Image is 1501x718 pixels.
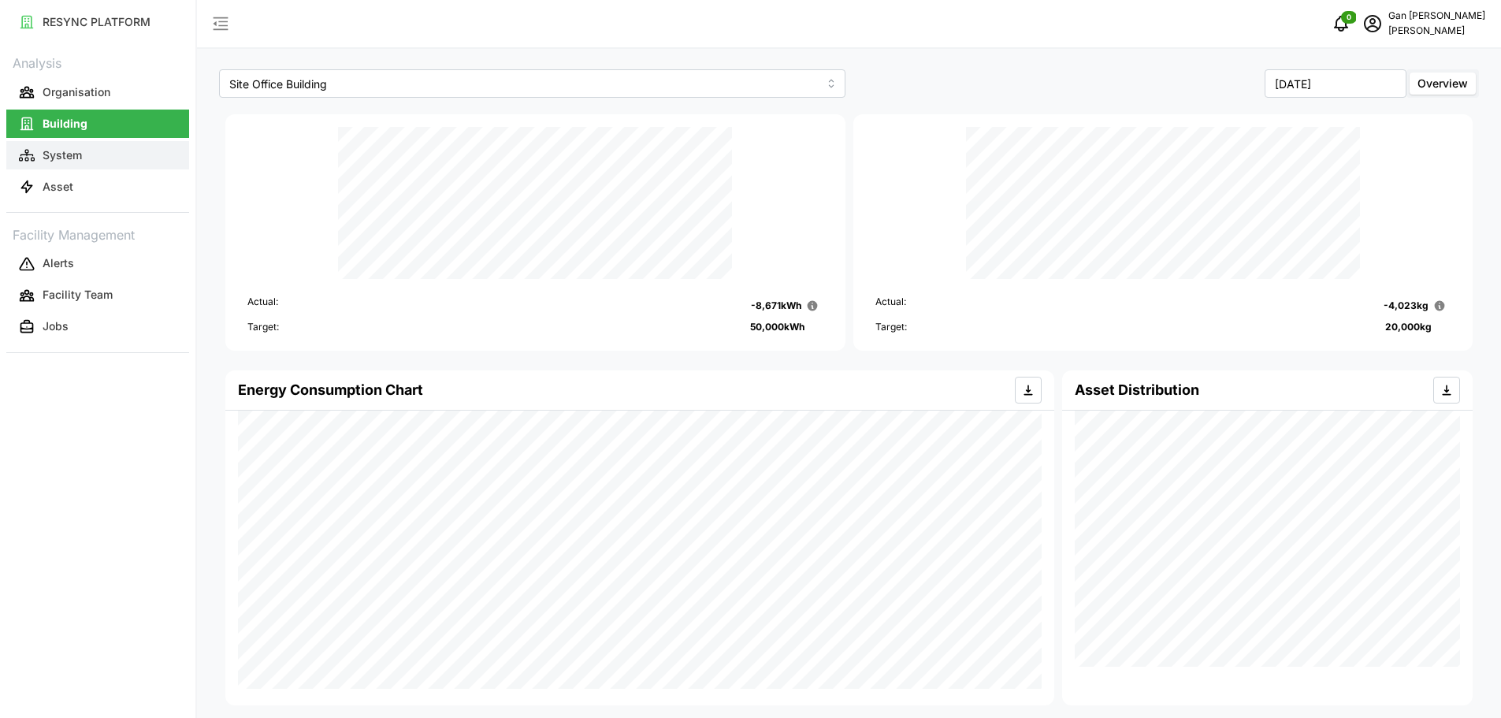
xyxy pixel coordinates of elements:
button: Organisation [6,78,189,106]
p: Asset [43,179,73,195]
a: Jobs [6,311,189,343]
p: -4,023 kg [1384,299,1429,314]
p: Jobs [43,318,69,334]
p: [PERSON_NAME] [1388,24,1485,39]
a: Organisation [6,76,189,108]
p: RESYNC PLATFORM [43,14,150,30]
p: Facility Management [6,222,189,245]
p: System [43,147,82,163]
p: Organisation [43,84,110,100]
a: Facility Team [6,280,189,311]
a: Building [6,108,189,140]
button: Building [6,110,189,138]
p: Target: [875,320,907,335]
p: Actual: [875,295,906,317]
p: Gan [PERSON_NAME] [1388,9,1485,24]
button: Jobs [6,313,189,341]
a: Asset [6,171,189,203]
a: Alerts [6,248,189,280]
h4: Energy Consumption Chart [238,380,423,400]
span: 0 [1347,12,1351,23]
p: Actual: [247,295,278,317]
button: Alerts [6,250,189,278]
button: RESYNC PLATFORM [6,8,189,36]
p: Facility Team [43,287,113,303]
p: Building [43,116,87,132]
button: notifications [1325,8,1357,39]
p: -8,671 kWh [751,299,801,314]
button: schedule [1357,8,1388,39]
p: 50,000 kWh [750,320,804,335]
h4: Asset Distribution [1075,380,1199,400]
p: Target: [247,320,279,335]
button: Asset [6,173,189,201]
p: Alerts [43,255,74,271]
p: 20,000 kg [1385,320,1432,335]
p: Analysis [6,50,189,73]
span: Overview [1417,76,1468,90]
input: Select Month [1265,69,1406,98]
a: System [6,140,189,171]
button: Facility Team [6,281,189,310]
button: System [6,141,189,169]
a: RESYNC PLATFORM [6,6,189,38]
